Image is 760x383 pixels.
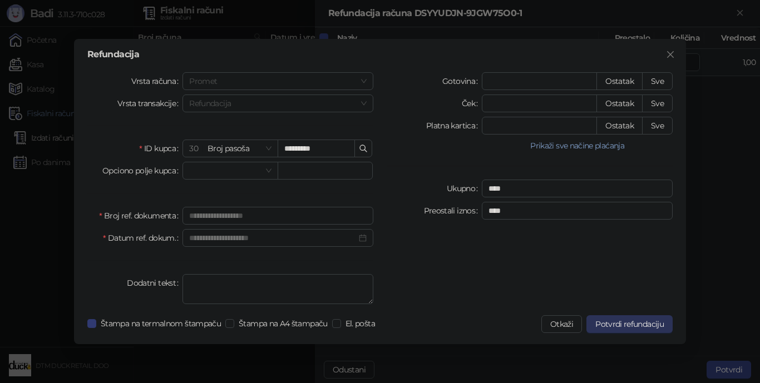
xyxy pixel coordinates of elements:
button: Ostatak [596,94,643,112]
div: Refundacija [87,50,673,59]
label: Dodatni tekst [127,274,182,292]
span: Zatvori [662,50,679,59]
span: El. pošta [341,317,379,330]
label: Datum ref. dokum. [103,229,182,247]
textarea: Dodatni tekst [182,274,373,304]
label: ID kupca [139,140,182,157]
span: 30 [189,143,198,153]
span: Promet [189,73,367,89]
label: Platna kartica [426,117,482,135]
span: Štampa na A4 štampaču [234,317,332,330]
label: Ukupno [447,180,482,197]
span: Broj pasoša [189,140,271,157]
input: Datum ref. dokum. [189,232,357,244]
input: Broj ref. dokumenta [182,207,373,225]
label: Vrsta transakcije [117,94,183,112]
button: Sve [642,117,673,135]
button: Sve [642,72,673,90]
label: Vrsta računa [131,72,183,90]
span: Štampa na termalnom štampaču [96,317,225,330]
button: Otkaži [541,315,582,333]
span: Potvrdi refundaciju [595,319,664,329]
label: Opciono polje kupca [102,162,182,180]
label: Preostali iznos [424,202,482,220]
label: Broj ref. dokumenta [99,207,182,225]
button: Ostatak [596,72,643,90]
button: Ostatak [596,117,643,135]
label: Gotovina [442,72,482,90]
button: Close [662,46,679,63]
label: Ček [462,94,482,112]
button: Potvrdi refundaciju [586,315,673,333]
button: Sve [642,94,673,112]
button: Prikaži sve načine plaćanja [482,139,673,152]
span: Refundacija [189,95,367,112]
span: close [666,50,675,59]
